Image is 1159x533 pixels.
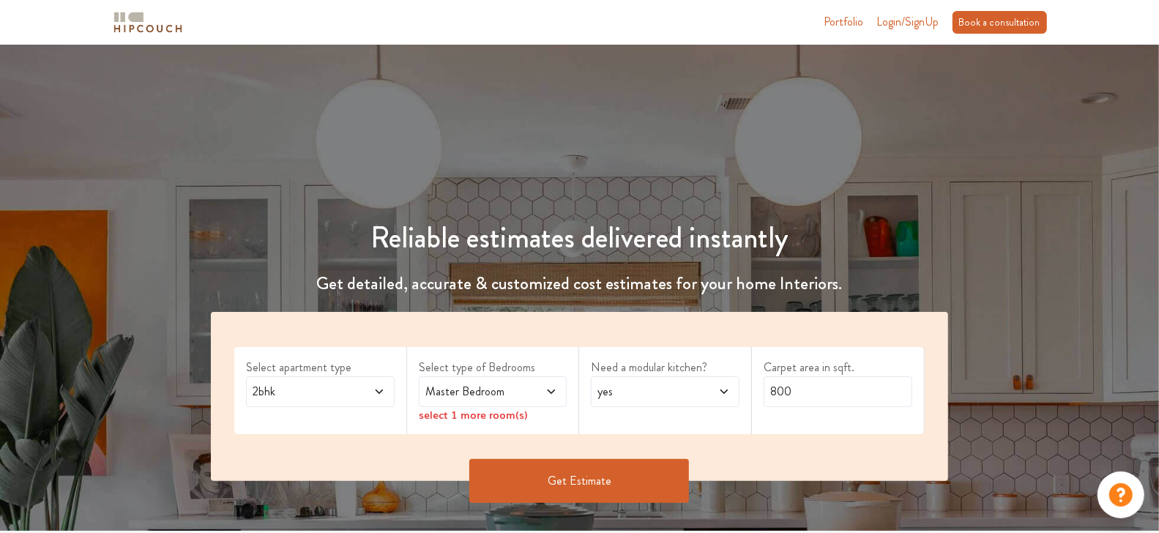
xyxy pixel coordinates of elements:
[764,359,912,376] label: Carpet area in sqft.
[202,273,957,294] h4: Get detailed, accurate & customized cost estimates for your home Interiors.
[591,359,739,376] label: Need a modular kitchen?
[764,376,912,407] input: Enter area sqft
[202,220,957,256] h1: Reliable estimates delivered instantly
[250,383,351,400] span: 2bhk
[422,383,524,400] span: Master Bedroom
[469,459,689,503] button: Get Estimate
[595,383,696,400] span: yes
[419,407,567,422] div: select 1 more room(s)
[419,359,567,376] label: Select type of Bedrooms
[111,10,185,35] img: logo-horizontal.svg
[824,13,864,31] a: Portfolio
[246,359,395,376] label: Select apartment type
[111,6,185,39] span: logo-horizontal.svg
[953,11,1047,34] div: Book a consultation
[877,13,939,30] span: Login/SignUp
